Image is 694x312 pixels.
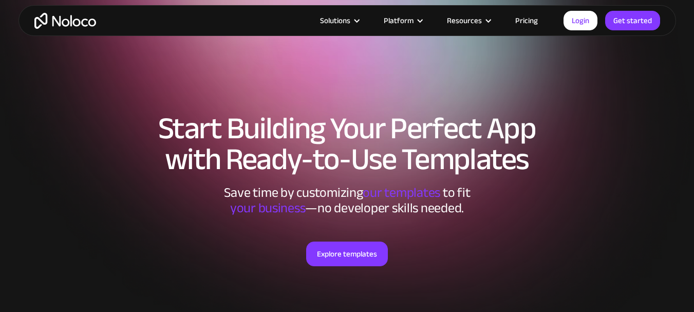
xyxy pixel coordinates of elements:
div: Resources [447,14,482,27]
div: Solutions [307,14,371,27]
span: our templates [363,180,440,205]
div: Save time by customizing to fit ‍ —no developer skills needed. [193,185,501,216]
a: Pricing [502,14,551,27]
a: Explore templates [306,242,388,266]
a: Login [564,11,597,30]
div: Resources [434,14,502,27]
h1: Start Building Your Perfect App with Ready-to-Use Templates [29,113,666,175]
a: Get started [605,11,660,30]
span: your business [230,195,306,221]
div: Solutions [320,14,350,27]
div: Platform [384,14,414,27]
a: home [34,13,96,29]
div: Platform [371,14,434,27]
